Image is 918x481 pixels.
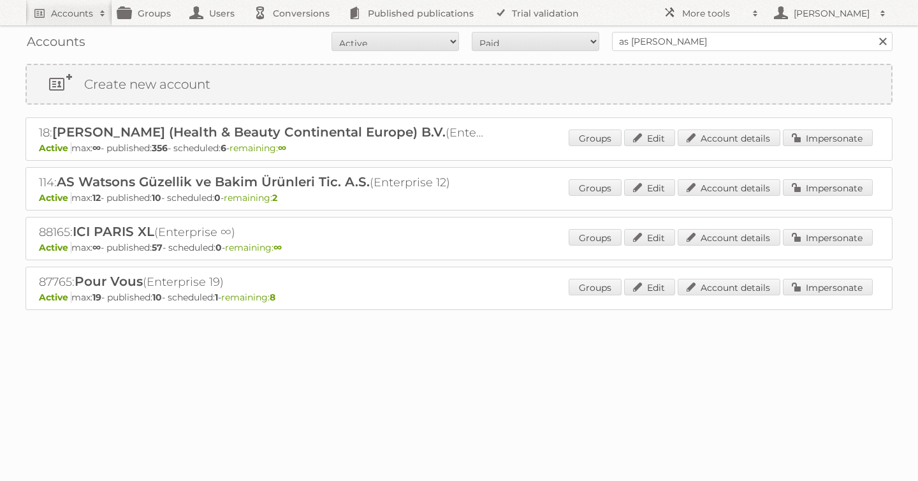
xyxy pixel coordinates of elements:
[225,242,282,253] span: remaining:
[270,292,275,303] strong: 8
[39,142,879,154] p: max: - published: - scheduled: -
[678,279,780,295] a: Account details
[152,292,162,303] strong: 10
[39,242,71,253] span: Active
[27,65,891,103] a: Create new account
[783,129,873,146] a: Impersonate
[39,274,485,290] h2: 87765: (Enterprise 19)
[215,292,218,303] strong: 1
[39,174,485,191] h2: 114: (Enterprise 12)
[215,242,222,253] strong: 0
[39,142,71,154] span: Active
[569,229,622,246] a: Groups
[39,192,71,204] span: Active
[152,142,168,154] strong: 356
[39,242,879,253] p: max: - published: - scheduled: -
[624,129,675,146] a: Edit
[624,229,675,246] a: Edit
[224,192,277,204] span: remaining:
[39,292,71,303] span: Active
[278,142,286,154] strong: ∞
[569,279,622,295] a: Groups
[273,242,282,253] strong: ∞
[39,192,879,204] p: max: - published: - scheduled: -
[92,292,101,303] strong: 19
[39,292,879,303] p: max: - published: - scheduled: -
[39,124,485,141] h2: 18: (Enterprise ∞)
[569,179,622,196] a: Groups
[624,179,675,196] a: Edit
[92,142,101,154] strong: ∞
[682,7,746,20] h2: More tools
[624,279,675,295] a: Edit
[678,129,780,146] a: Account details
[229,142,286,154] span: remaining:
[678,179,780,196] a: Account details
[152,192,161,204] strong: 10
[152,242,163,253] strong: 57
[39,224,485,241] h2: 88165: (Enterprise ∞)
[214,192,221,204] strong: 0
[272,192,277,204] strong: 2
[75,274,143,289] span: Pour Vous
[57,174,370,189] span: AS Watsons Güzellik ve Bakim Ürünleri Tic. A.S.
[92,242,101,253] strong: ∞
[790,7,873,20] h2: [PERSON_NAME]
[678,229,780,246] a: Account details
[783,179,873,196] a: Impersonate
[783,229,873,246] a: Impersonate
[221,142,226,154] strong: 6
[569,129,622,146] a: Groups
[92,192,101,204] strong: 12
[52,124,446,140] span: [PERSON_NAME] (Health & Beauty Continental Europe) B.V.
[221,292,275,303] span: remaining:
[51,7,93,20] h2: Accounts
[73,224,154,239] span: ICI PARIS XL
[783,279,873,295] a: Impersonate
